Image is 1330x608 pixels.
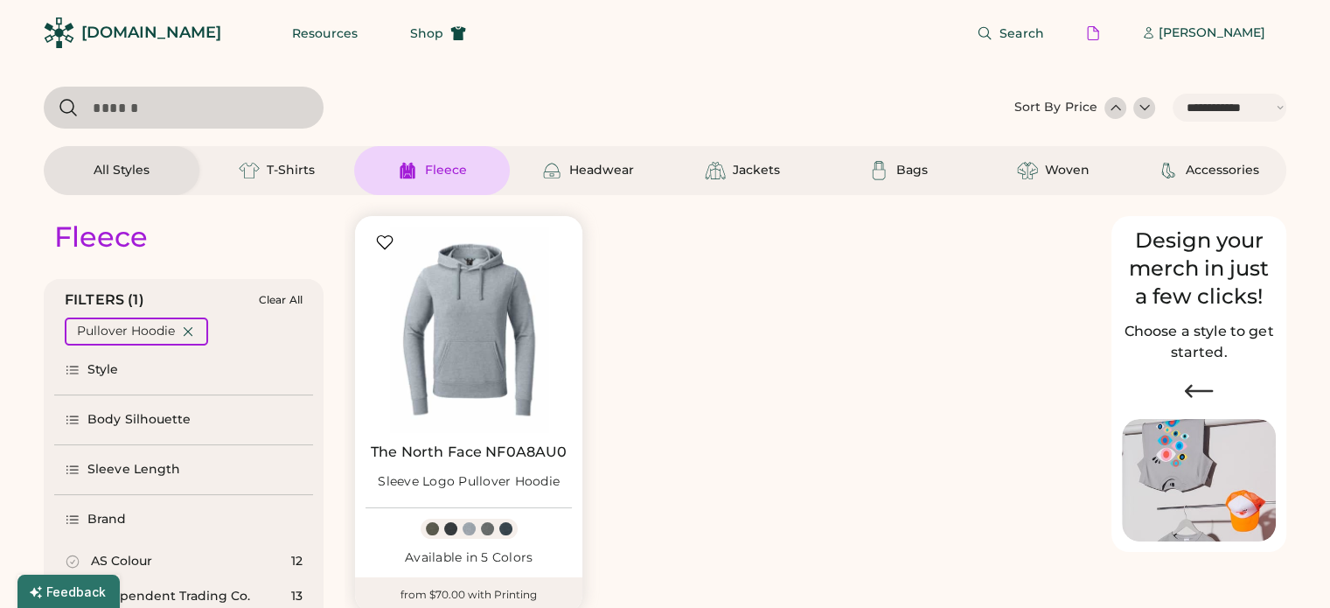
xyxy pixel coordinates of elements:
div: Sleeve Length [87,461,180,479]
img: T-Shirts Icon [239,160,260,181]
div: Bags [896,162,928,179]
img: Image of Lisa Congdon Eye Print on T-Shirt and Hat [1122,419,1276,542]
div: Clear All [259,294,303,306]
button: Resources [271,16,379,51]
div: Accessories [1186,162,1259,179]
div: 13 [291,588,303,605]
img: The North Face NF0A8AU0 Sleeve Logo Pullover Hoodie [366,227,572,433]
img: Fleece Icon [397,160,418,181]
div: 12 [291,553,303,570]
div: Style [87,361,119,379]
div: [PERSON_NAME] [1159,24,1265,42]
div: Body Silhouette [87,411,191,429]
img: Accessories Icon [1158,160,1179,181]
div: Woven [1045,162,1090,179]
button: Shop [389,16,487,51]
h2: Choose a style to get started. [1122,321,1276,363]
a: The North Face NF0A8AU0 [371,444,567,461]
img: Woven Icon [1017,160,1038,181]
span: Search [999,27,1044,39]
div: FILTERS (1) [65,290,144,311]
div: Fleece [425,162,467,179]
div: Jackets [733,162,780,179]
div: T-Shirts [267,162,315,179]
div: Brand [87,511,127,528]
div: Fleece [54,220,148,255]
div: Sort By Price [1014,99,1097,116]
div: Pullover Hoodie [77,323,175,340]
img: Bags Icon [868,160,889,181]
img: Rendered Logo - Screens [44,17,74,48]
div: Sleeve Logo Pullover Hoodie [378,473,560,491]
div: Independent Trading Co. [91,588,250,605]
div: AS Colour [91,553,152,570]
div: Available in 5 Colors [366,549,572,567]
div: Headwear [569,162,634,179]
div: All Styles [94,162,150,179]
img: Headwear Icon [541,160,562,181]
div: [DOMAIN_NAME] [81,22,221,44]
div: Design your merch in just a few clicks! [1122,227,1276,311]
button: Search [956,16,1065,51]
span: Shop [410,27,443,39]
img: Jackets Icon [705,160,726,181]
